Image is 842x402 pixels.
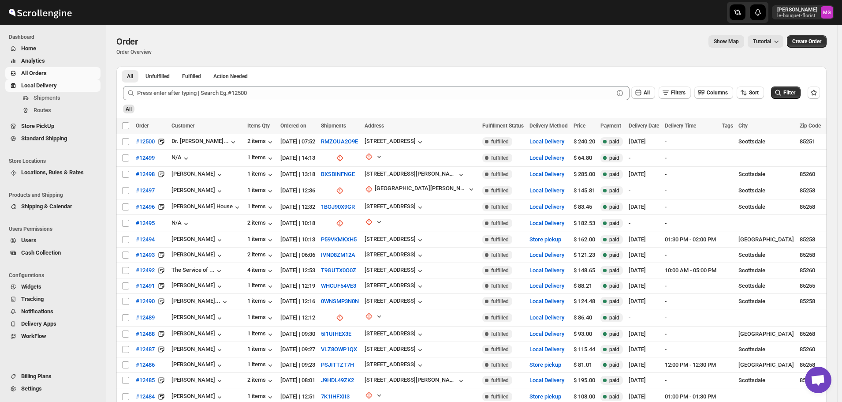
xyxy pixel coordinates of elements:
[629,235,659,244] div: [DATE]
[609,220,619,227] span: paid
[5,67,101,79] button: All Orders
[5,42,101,55] button: Home
[21,135,67,142] span: Standard Shipping
[171,314,224,323] button: [PERSON_NAME]
[136,137,155,146] span: #12500
[247,330,275,339] button: 1 items
[365,138,416,144] div: [STREET_ADDRESS]
[529,123,568,129] span: Delivery Method
[171,282,224,291] button: [PERSON_NAME]
[482,123,524,129] span: Fulfillment Status
[805,367,831,393] a: Open chat
[714,38,739,45] span: Show Map
[171,187,224,195] button: [PERSON_NAME]
[665,235,717,244] div: 01:30 PM - 02:00 PM
[665,154,717,162] div: -
[365,185,476,194] button: [GEOGRAPHIC_DATA][PERSON_NAME]
[5,370,101,383] button: Billing Plans
[800,186,821,195] div: 85258
[171,361,224,370] button: [PERSON_NAME]
[127,73,133,80] span: All
[708,35,744,48] button: Map action label
[21,385,42,392] span: Settings
[130,279,160,293] button: #12491
[749,90,759,96] span: Sort
[171,346,224,354] button: [PERSON_NAME]
[321,393,350,400] button: 7K1IHFXII3
[247,297,275,306] div: 1 items
[529,331,564,337] button: Local Delivery
[247,123,270,129] span: Items Qty
[171,219,190,228] div: N/A
[171,138,238,147] button: Dr. [PERSON_NAME]...
[665,219,717,228] div: -
[365,297,425,306] button: [STREET_ADDRESS]
[529,236,561,243] button: Store pickup
[116,36,138,47] span: Order
[130,311,160,325] button: #12489
[130,135,160,149] button: #12500
[321,123,346,129] span: Shipments
[5,166,101,179] button: Locations, Rules & Rates
[365,330,425,339] button: [STREET_ADDRESS]
[321,203,355,210] button: 1BOJ90X9GR
[491,171,509,178] span: fulfilled
[21,320,56,327] span: Delivery Apps
[130,167,160,181] button: #12498
[574,123,585,129] span: Price
[136,266,155,275] span: #12492
[171,170,224,179] div: [PERSON_NAME]
[609,187,619,194] span: paid
[800,235,821,244] div: 85258
[800,137,821,146] div: 85251
[171,376,224,385] button: [PERSON_NAME]
[136,235,155,244] span: #12494
[247,170,275,179] div: 1 items
[365,346,416,352] div: [STREET_ADDRESS]
[21,308,53,315] span: Notifications
[9,192,101,199] span: Products and Shipping
[130,248,160,262] button: #12493
[280,186,316,195] div: [DATE] | 12:36
[753,38,771,45] span: Tutorial
[365,251,425,260] button: [STREET_ADDRESS]
[136,313,155,322] span: #12489
[182,73,201,80] span: Fulfilled
[247,251,275,260] button: 2 items
[665,123,696,129] span: Delivery Time
[247,203,275,212] div: 1 items
[365,267,416,273] div: [STREET_ADDRESS]
[21,45,36,52] span: Home
[777,6,817,13] p: [PERSON_NAME]
[247,138,275,147] button: 2 items
[529,203,564,210] button: Local Delivery
[574,186,596,195] div: $ 145.81
[321,346,357,353] button: VLZ8OWP1QX
[609,236,619,243] span: paid
[116,49,152,56] p: Order Overview
[365,123,384,129] span: Address
[491,203,509,210] span: fulfilled
[9,34,101,41] span: Dashboard
[21,82,57,89] span: Local Delivery
[529,314,564,321] button: Local Delivery
[365,282,425,291] button: [STREET_ADDRESS]
[574,219,596,228] div: $ 182.53
[375,185,467,194] div: [GEOGRAPHIC_DATA][PERSON_NAME]
[529,267,564,274] button: Local Delivery
[247,219,275,228] button: 2 items
[529,252,564,258] button: Local Delivery
[5,293,101,305] button: Tracking
[738,123,748,129] span: City
[130,263,160,278] button: #12492
[5,383,101,395] button: Settings
[247,346,275,354] div: 1 items
[792,38,821,45] span: Create Order
[247,361,275,370] div: 1 items
[171,138,229,144] div: Dr. [PERSON_NAME]...
[247,187,275,195] button: 1 items
[247,376,275,385] div: 2 items
[5,305,101,318] button: Notifications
